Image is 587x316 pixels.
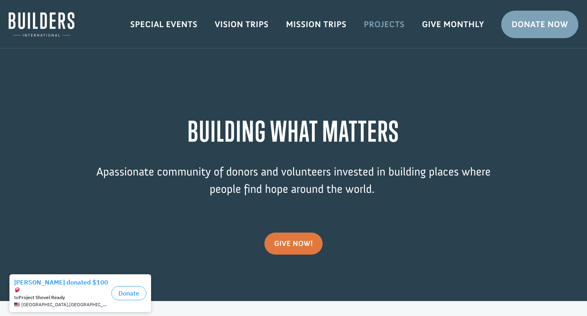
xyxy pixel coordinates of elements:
[277,13,355,36] a: Mission Trips
[122,13,206,36] a: Special Events
[206,13,277,36] a: Vision Trips
[96,164,103,179] span: A
[21,31,108,37] span: [GEOGRAPHIC_DATA] , [GEOGRAPHIC_DATA]
[81,163,506,209] p: passionate community of donors and volunteers invested in building places where people find hope ...
[264,233,323,255] a: give now!
[413,13,493,36] a: Give Monthly
[14,17,20,23] img: emoji balloon
[9,12,74,37] img: Builders International
[501,11,578,38] a: Donate Now
[14,31,20,37] img: US.png
[18,24,65,30] strong: Project Shovel Ready
[81,115,506,152] h1: BUILDING WHAT MATTERS
[14,24,108,30] div: to
[111,16,146,30] button: Donate
[355,13,413,36] a: Projects
[14,8,108,24] div: [PERSON_NAME] donated $100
